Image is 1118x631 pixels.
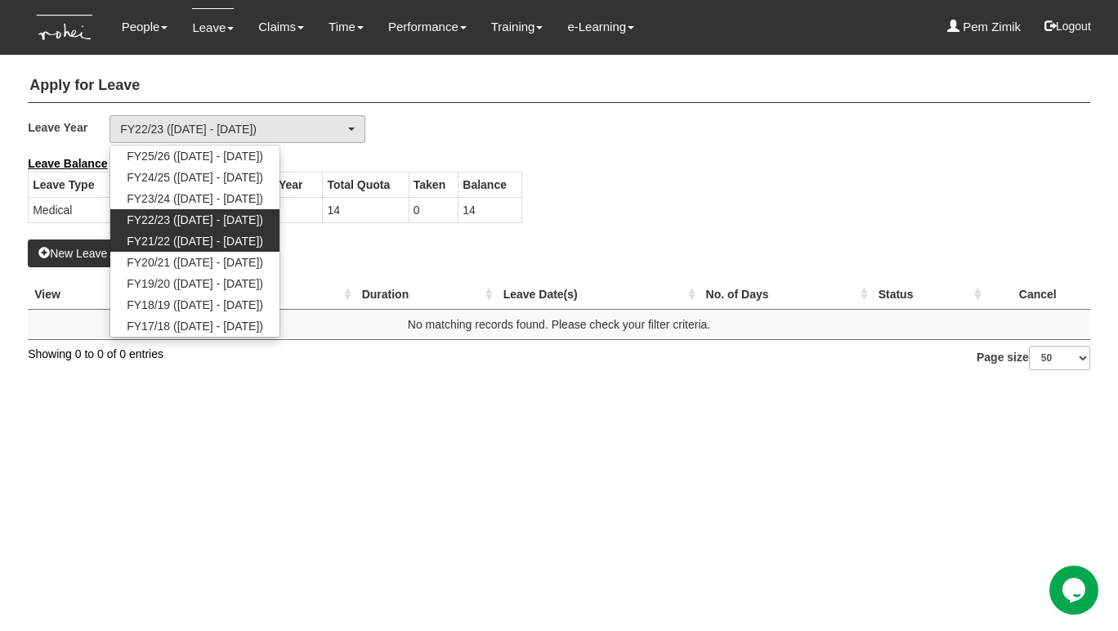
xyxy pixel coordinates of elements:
[127,148,263,164] span: FY25/26 ([DATE] - [DATE])
[700,280,872,310] th: No. of Days : activate to sort column ascending
[458,172,522,197] th: Balance
[127,297,263,313] span: FY18/19 ([DATE] - [DATE])
[567,8,634,46] a: e-Learning
[28,239,177,267] button: New Leave Application
[947,8,1021,46] a: Pem Zimik
[986,280,1090,310] th: Cancel
[356,280,497,310] th: Duration : activate to sort column ascending
[388,8,467,46] a: Performance
[127,275,263,292] span: FY19/20 ([DATE] - [DATE])
[127,212,263,228] span: FY22/23 ([DATE] - [DATE])
[120,121,345,137] div: FY22/23 ([DATE] - [DATE])
[258,8,304,46] a: Claims
[127,254,263,271] span: FY20/21 ([DATE] - [DATE])
[28,69,1090,103] h4: Apply for Leave
[127,233,263,249] span: FY21/22 ([DATE] - [DATE])
[28,157,107,170] b: Leave Balance
[28,115,110,139] label: Leave Year
[497,280,700,310] th: Leave Date(s) : activate to sort column ascending
[409,172,458,197] th: Taken
[1033,7,1102,46] button: Logout
[409,197,458,222] td: 0
[323,172,409,197] th: Total Quota
[127,169,263,186] span: FY24/25 ([DATE] - [DATE])
[127,190,263,207] span: FY23/24 ([DATE] - [DATE])
[1029,346,1090,370] select: Page size
[110,115,365,143] button: FY22/23 ([DATE] - [DATE])
[872,280,986,310] th: Status : activate to sort column ascending
[192,8,234,47] a: Leave
[323,197,409,222] td: 14
[127,318,263,334] span: FY17/18 ([DATE] - [DATE])
[28,280,112,310] th: View
[29,172,114,197] th: Leave Type
[491,8,543,46] a: Training
[458,197,522,222] td: 14
[122,8,168,46] a: People
[29,197,114,222] td: Medical
[28,309,1090,339] td: No matching records found. Please check your filter criteria.
[1049,566,1102,615] iframe: chat widget
[977,346,1090,370] label: Page size
[329,8,364,46] a: Time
